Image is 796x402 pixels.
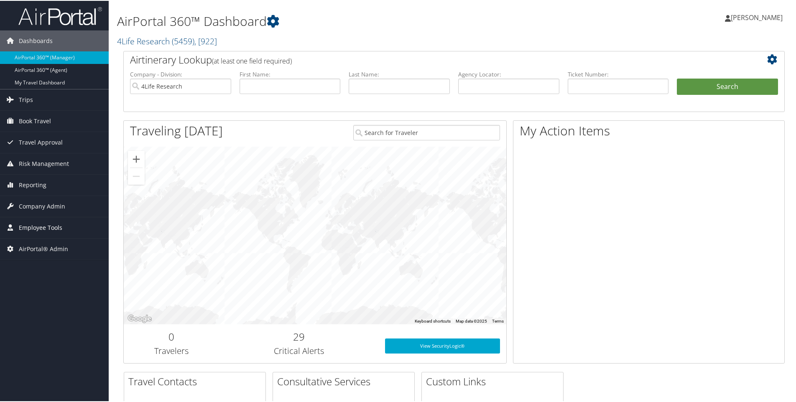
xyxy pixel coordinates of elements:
button: Keyboard shortcuts [415,318,451,323]
h2: Custom Links [426,374,563,388]
label: Company - Division: [130,69,231,78]
span: (at least one field required) [212,56,292,65]
a: Terms (opens in new tab) [492,318,504,323]
h2: Airtinerary Lookup [130,52,723,66]
button: Zoom out [128,167,145,184]
span: , [ 922 ] [194,35,217,46]
label: Agency Locator: [458,69,559,78]
h1: My Action Items [513,121,784,139]
h3: Critical Alerts [226,344,372,356]
img: Google [126,313,153,323]
input: Search for Traveler [353,124,500,140]
a: View SecurityLogic® [385,338,500,353]
span: Trips [19,89,33,109]
a: [PERSON_NAME] [725,4,791,29]
span: [PERSON_NAME] [731,12,783,21]
h2: Travel Contacts [128,374,265,388]
span: Company Admin [19,195,65,216]
span: ( 5459 ) [172,35,194,46]
button: Search [677,78,778,94]
img: airportal-logo.png [18,5,102,25]
button: Zoom in [128,150,145,167]
h1: AirPortal 360™ Dashboard [117,12,566,29]
a: Open this area in Google Maps (opens a new window) [126,313,153,323]
h2: 29 [226,329,372,343]
h2: Consultative Services [277,374,414,388]
span: Employee Tools [19,216,62,237]
span: Travel Approval [19,131,63,152]
span: Reporting [19,174,46,195]
h1: Traveling [DATE] [130,121,223,139]
span: AirPortal® Admin [19,238,68,259]
span: Risk Management [19,153,69,173]
span: Map data ©2025 [456,318,487,323]
h3: Travelers [130,344,213,356]
h2: 0 [130,329,213,343]
label: Last Name: [349,69,450,78]
a: 4Life Research [117,35,217,46]
label: Ticket Number: [568,69,669,78]
label: First Name: [240,69,341,78]
span: Dashboards [19,30,53,51]
span: Book Travel [19,110,51,131]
